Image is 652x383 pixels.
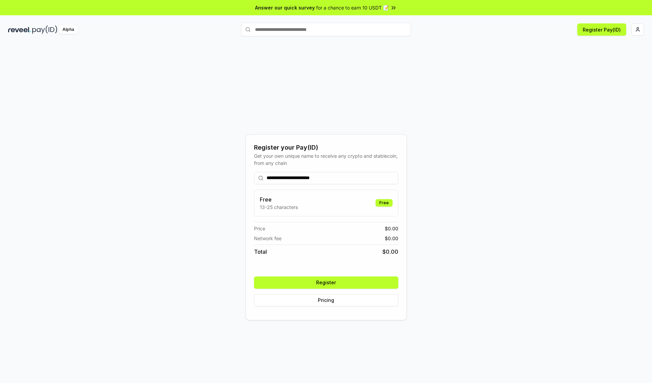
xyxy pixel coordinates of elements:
[254,248,267,256] span: Total
[254,152,398,167] div: Get your own unique name to receive any crypto and stablecoin, from any chain
[376,199,393,207] div: Free
[260,195,298,204] h3: Free
[316,4,389,11] span: for a chance to earn 10 USDT 📝
[385,235,398,242] span: $ 0.00
[254,235,282,242] span: Network fee
[577,23,626,36] button: Register Pay(ID)
[254,294,398,306] button: Pricing
[32,25,57,34] img: pay_id
[254,225,265,232] span: Price
[59,25,78,34] div: Alpha
[382,248,398,256] span: $ 0.00
[260,204,298,211] p: 13-25 characters
[255,4,315,11] span: Answer our quick survey
[8,25,31,34] img: reveel_dark
[254,276,398,289] button: Register
[385,225,398,232] span: $ 0.00
[254,143,398,152] div: Register your Pay(ID)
